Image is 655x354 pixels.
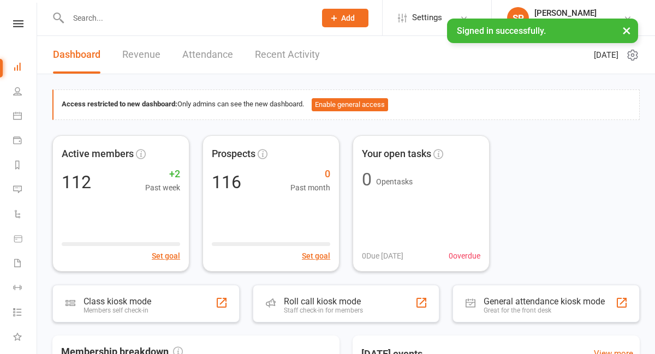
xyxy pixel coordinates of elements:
[84,307,151,314] div: Members self check-in
[507,7,529,29] div: SP
[617,19,636,42] button: ×
[484,307,605,314] div: Great for the front desk
[84,296,151,307] div: Class kiosk mode
[62,146,134,162] span: Active members
[322,9,368,27] button: Add
[449,250,480,262] span: 0 overdue
[534,18,597,28] div: Pole Angels
[13,326,38,350] a: What's New
[284,296,363,307] div: Roll call kiosk mode
[122,36,160,74] a: Revenue
[534,8,597,18] div: [PERSON_NAME]
[145,182,180,194] span: Past week
[412,5,442,30] span: Settings
[13,227,38,252] a: Product Sales
[13,154,38,178] a: Reports
[145,166,180,182] span: +2
[290,166,330,182] span: 0
[212,173,241,191] div: 116
[13,56,38,80] a: Dashboard
[13,129,38,154] a: Payments
[376,177,413,186] span: Open tasks
[341,14,355,22] span: Add
[182,36,233,74] a: Attendance
[62,98,631,111] div: Only admins can see the new dashboard.
[62,173,91,191] div: 112
[255,36,320,74] a: Recent Activity
[457,26,546,36] span: Signed in successfully.
[290,182,330,194] span: Past month
[65,10,308,26] input: Search...
[13,105,38,129] a: Calendar
[362,250,403,262] span: 0 Due [DATE]
[594,49,618,62] span: [DATE]
[152,250,180,262] button: Set goal
[312,98,388,111] button: Enable general access
[212,146,255,162] span: Prospects
[302,250,330,262] button: Set goal
[62,100,177,108] strong: Access restricted to new dashboard:
[362,146,431,162] span: Your open tasks
[362,171,372,188] div: 0
[13,80,38,105] a: People
[484,296,605,307] div: General attendance kiosk mode
[284,307,363,314] div: Staff check-in for members
[53,36,100,74] a: Dashboard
